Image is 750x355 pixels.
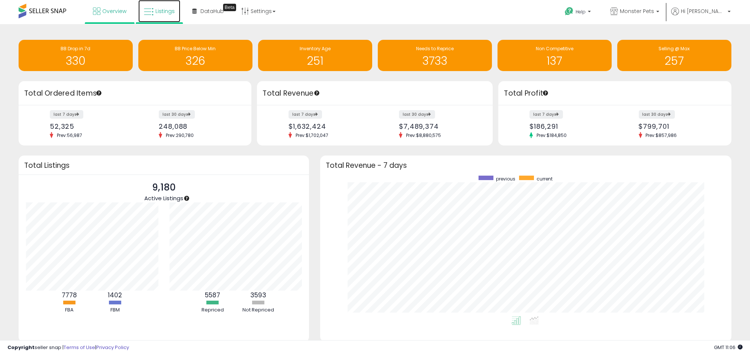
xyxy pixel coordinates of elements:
a: Privacy Policy [96,344,129,351]
strong: Copyright [7,344,35,351]
label: last 30 days [399,110,435,119]
div: Repriced [190,307,235,314]
div: 248,088 [159,122,238,130]
div: $186,291 [529,122,609,130]
h1: 257 [621,55,728,67]
a: Hi [PERSON_NAME] [671,7,731,24]
span: 2025-09-18 11:06 GMT [714,344,743,351]
a: Needs to Reprice 3733 [378,40,492,71]
label: last 7 days [289,110,322,119]
h3: Total Ordered Items [24,88,246,99]
div: Tooltip anchor [183,195,190,202]
h1: 3733 [382,55,488,67]
span: previous [496,176,515,182]
span: DataHub [200,7,224,15]
span: Overview [102,7,126,15]
h3: Total Listings [24,163,303,168]
span: current [537,176,553,182]
a: Terms of Use [64,344,95,351]
a: Inventory Age 251 [258,40,372,71]
b: 7778 [62,291,77,300]
b: 3593 [250,291,266,300]
div: Tooltip anchor [313,90,320,96]
span: Monster Pets [620,7,654,15]
label: last 7 days [529,110,563,119]
a: BB Drop in 7d 330 [19,40,133,71]
span: BB Price Below Min [175,45,216,52]
div: Tooltip anchor [223,4,236,11]
div: FBA [47,307,91,314]
span: Help [576,9,586,15]
h1: 330 [22,55,129,67]
span: Needs to Reprice [416,45,454,52]
span: Prev: $1,702,047 [292,132,332,138]
p: 9,180 [144,180,183,195]
b: 5587 [205,291,220,300]
h3: Total Revenue [263,88,487,99]
div: FBM [93,307,137,314]
label: last 30 days [639,110,675,119]
h3: Total Revenue - 7 days [326,163,726,168]
span: Inventory Age [300,45,331,52]
a: Selling @ Max 257 [617,40,731,71]
span: BB Drop in 7d [61,45,90,52]
div: 52,325 [50,122,129,130]
a: BB Price Below Min 326 [138,40,252,71]
a: Non Competitive 137 [498,40,612,71]
div: $1,632,424 [289,122,369,130]
h1: 326 [142,55,249,67]
label: last 7 days [50,110,83,119]
div: Tooltip anchor [542,90,549,96]
div: $799,701 [639,122,718,130]
span: Prev: $857,986 [642,132,681,138]
span: Active Listings [144,194,183,202]
span: Hi [PERSON_NAME] [681,7,725,15]
span: Selling @ Max [659,45,690,52]
h1: 137 [501,55,608,67]
label: last 30 days [159,110,195,119]
div: Tooltip anchor [96,90,102,96]
span: Prev: 56,987 [53,132,86,138]
span: Listings [155,7,175,15]
div: $7,489,374 [399,122,480,130]
div: Not Repriced [236,307,281,314]
h1: 251 [262,55,368,67]
div: seller snap | | [7,344,129,351]
span: Non Competitive [536,45,573,52]
b: 1402 [108,291,122,300]
span: Prev: $184,850 [533,132,570,138]
span: Prev: 290,780 [162,132,197,138]
h3: Total Profit [504,88,725,99]
span: Prev: $8,880,575 [402,132,445,138]
a: Help [559,1,598,24]
i: Get Help [564,7,574,16]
